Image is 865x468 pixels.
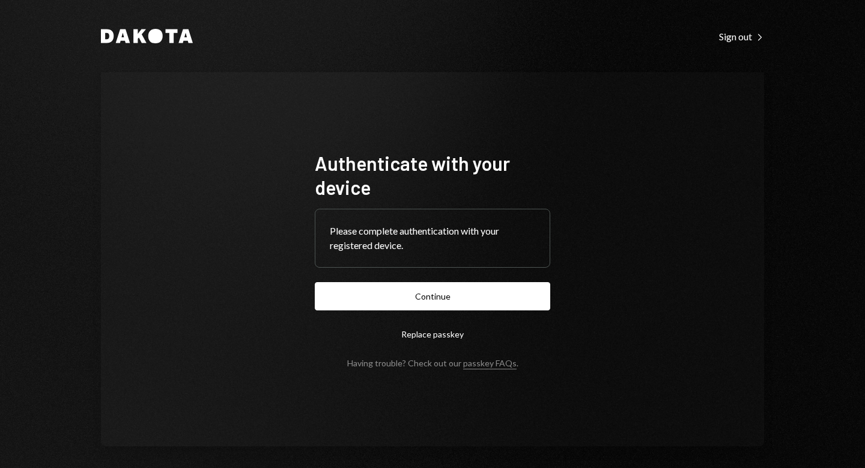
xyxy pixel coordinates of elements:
div: Having trouble? Check out our . [347,358,518,368]
a: Sign out [719,29,764,43]
a: passkey FAQs [463,358,517,369]
button: Replace passkey [315,320,550,348]
button: Continue [315,282,550,310]
div: Sign out [719,31,764,43]
h1: Authenticate with your device [315,151,550,199]
div: Please complete authentication with your registered device. [330,224,535,253]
